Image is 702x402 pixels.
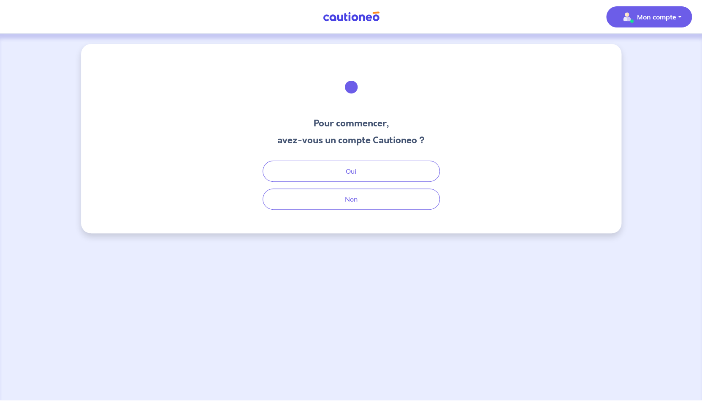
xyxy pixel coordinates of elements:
[277,117,425,130] h3: Pour commencer,
[320,11,383,22] img: Cautioneo
[620,10,634,24] img: illu_account_valid_menu.svg
[637,12,676,22] p: Mon compte
[606,6,692,27] button: illu_account_valid_menu.svgMon compte
[263,189,440,210] button: Non
[277,134,425,147] h3: avez-vous un compte Cautioneo ?
[263,161,440,182] button: Oui
[328,64,374,110] img: illu_welcome.svg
